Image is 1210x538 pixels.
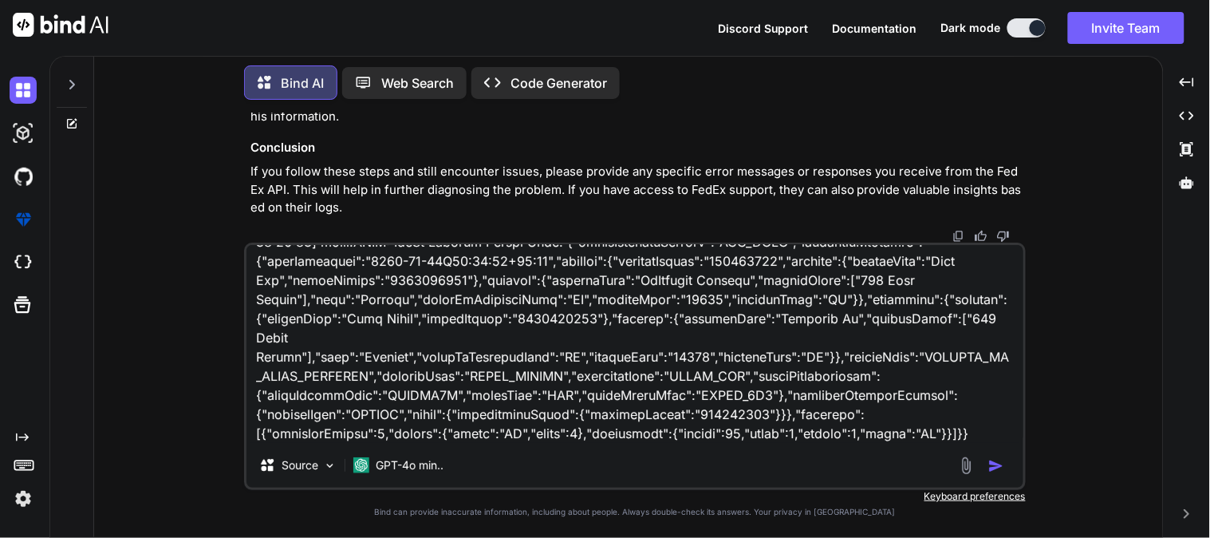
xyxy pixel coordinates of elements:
img: Pick Models [323,459,337,473]
img: githubDark [10,163,37,190]
img: GPT-4o mini [353,457,369,473]
span: Documentation [833,22,917,35]
span: Discord Support [718,22,809,35]
button: Documentation [833,20,917,37]
img: attachment [957,457,975,475]
span: Dark mode [941,20,1001,36]
p: Code Generator [510,73,607,93]
img: dislike [997,230,1010,243]
h3: Conclusion [250,139,1023,157]
img: like [975,230,987,243]
img: Bind AI [13,13,108,37]
img: darkAi-studio [10,120,37,147]
p: Source [282,457,318,473]
img: darkChat [10,77,37,104]
p: Keyboard preferences [244,490,1026,503]
p: If you follow these steps and still encounter issues, please provide any specific error messages ... [250,163,1023,217]
p: Bind can provide inaccurate information, including about people. Always double-check its answers.... [244,506,1026,518]
p: Bind AI [281,73,324,93]
button: Invite Team [1068,12,1184,44]
p: Web Search [381,73,454,93]
img: copy [952,230,965,243]
textarea: lorem, ipsu dolo sit ame cons ad eli sed doeiusm, t incidid utl etdo magnaaliq enima mini veni qu... [246,245,1023,443]
p: GPT-4o min.. [376,457,443,473]
img: settings [10,485,37,512]
button: Discord Support [718,20,809,37]
img: icon [988,458,1004,474]
img: cloudideIcon [10,249,37,276]
img: premium [10,206,37,233]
